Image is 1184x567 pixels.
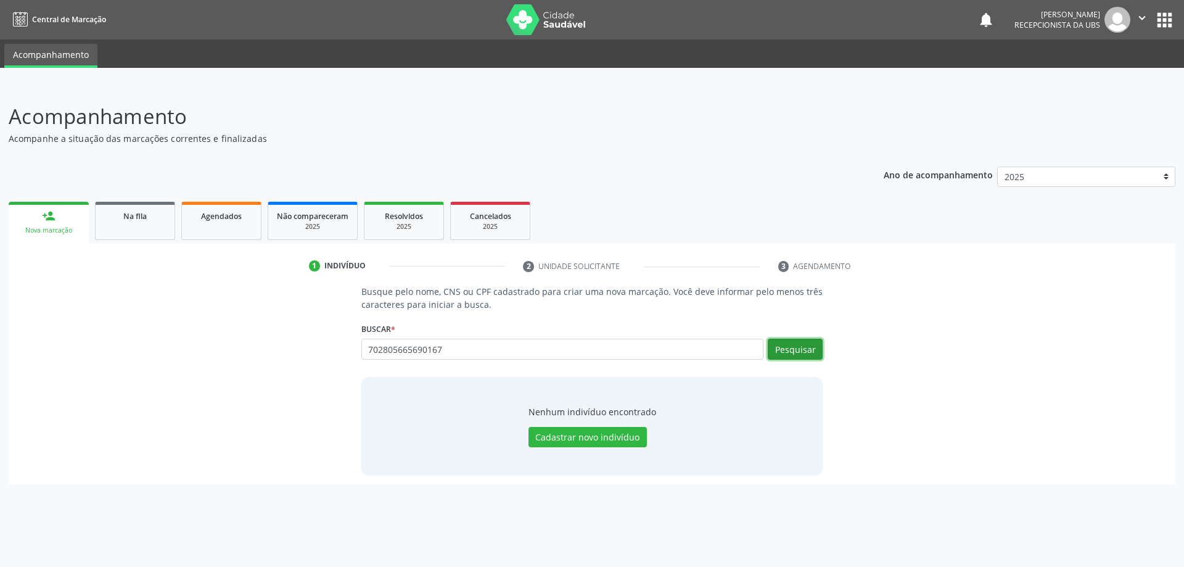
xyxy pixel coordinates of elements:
[1135,11,1149,25] i: 
[373,222,435,231] div: 2025
[361,285,823,311] p: Busque pelo nome, CNS ou CPF cadastrado para criar uma nova marcação. Você deve informar pelo men...
[201,211,242,221] span: Agendados
[32,14,106,25] span: Central de Marcação
[1014,20,1100,30] span: Recepcionista da UBS
[17,226,80,235] div: Nova marcação
[4,44,97,68] a: Acompanhamento
[528,427,647,448] button: Cadastrar novo indivíduo
[9,101,825,132] p: Acompanhamento
[1130,7,1154,33] button: 
[459,222,521,231] div: 2025
[277,222,348,231] div: 2025
[1154,9,1175,31] button: apps
[277,211,348,221] span: Não compareceram
[361,339,764,360] input: Busque por nome, CNS ou CPF
[884,167,993,182] p: Ano de acompanhamento
[309,260,320,271] div: 1
[123,211,147,221] span: Na fila
[9,9,106,30] a: Central de Marcação
[1014,9,1100,20] div: [PERSON_NAME]
[528,405,656,418] div: Nenhum indivíduo encontrado
[470,211,511,221] span: Cancelados
[1104,7,1130,33] img: img
[361,320,395,339] label: Buscar
[42,209,55,223] div: person_add
[9,132,825,145] p: Acompanhe a situação das marcações correntes e finalizadas
[324,260,366,271] div: Indivíduo
[768,339,823,360] button: Pesquisar
[385,211,423,221] span: Resolvidos
[977,11,995,28] button: notifications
